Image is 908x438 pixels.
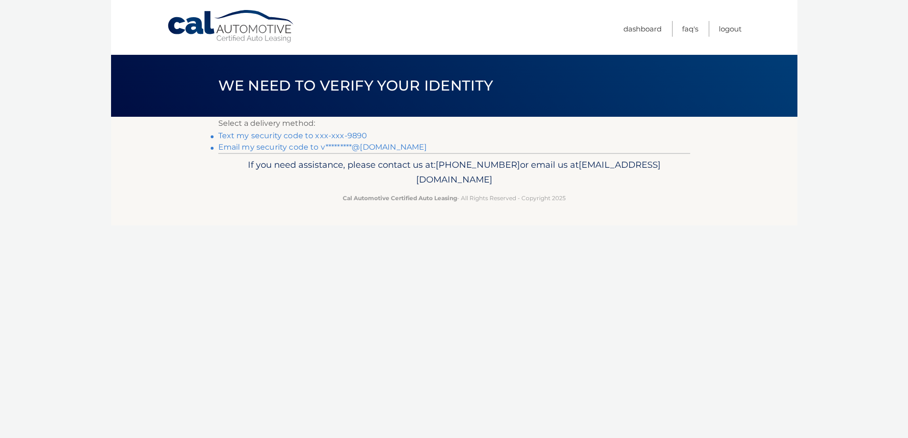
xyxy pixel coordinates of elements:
p: - All Rights Reserved - Copyright 2025 [224,193,684,203]
a: FAQ's [682,21,698,37]
a: Email my security code to v*********@[DOMAIN_NAME] [218,143,427,152]
a: Dashboard [623,21,662,37]
span: We need to verify your identity [218,77,493,94]
a: Logout [719,21,742,37]
span: [PHONE_NUMBER] [436,159,520,170]
p: Select a delivery method: [218,117,690,130]
strong: Cal Automotive Certified Auto Leasing [343,194,457,202]
p: If you need assistance, please contact us at: or email us at [224,157,684,188]
a: Cal Automotive [167,10,296,43]
a: Text my security code to xxx-xxx-9890 [218,131,367,140]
